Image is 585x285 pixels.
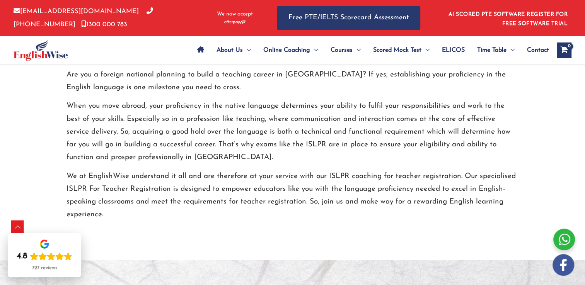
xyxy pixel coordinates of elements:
span: Scored Mock Test [373,37,421,64]
img: cropped-ew-logo [14,40,68,61]
a: Online CoachingMenu Toggle [257,37,324,64]
span: ELICOS [442,37,465,64]
a: ELICOS [436,37,471,64]
div: Rating: 4.8 out of 5 [17,251,72,262]
span: Contact [527,37,549,64]
div: 4.8 [17,251,27,262]
span: We now accept [217,10,253,18]
img: Afterpay-Logo [224,20,246,24]
span: Online Coaching [263,37,310,64]
a: [EMAIL_ADDRESS][DOMAIN_NAME] [14,8,139,15]
span: Time Table [477,37,507,64]
a: About UsMenu Toggle [210,37,257,64]
span: Menu Toggle [421,37,430,64]
span: Courses [331,37,353,64]
p: When you move abroad, your proficiency in the native language determines your ability to fulfil y... [67,100,519,164]
aside: Header Widget 1 [444,5,571,31]
a: Free PTE/IELTS Scorecard Assessment [277,6,420,30]
div: 727 reviews [32,265,57,271]
a: [PHONE_NUMBER] [14,8,153,27]
a: Contact [521,37,549,64]
nav: Site Navigation: Main Menu [191,37,549,64]
a: Time TableMenu Toggle [471,37,521,64]
span: Menu Toggle [310,37,318,64]
span: Menu Toggle [243,37,251,64]
span: Menu Toggle [353,37,361,64]
p: We at EnglishWise understand it all and are therefore at your service with our ISLPR coaching for... [67,170,519,221]
img: white-facebook.png [553,254,574,276]
a: Scored Mock TestMenu Toggle [367,37,436,64]
a: CoursesMenu Toggle [324,37,367,64]
span: Menu Toggle [507,37,515,64]
a: 1300 000 783 [81,21,127,28]
p: Are you a foreign national planning to build a teaching career in [GEOGRAPHIC_DATA]? If yes, esta... [67,68,513,94]
span: About Us [217,37,243,64]
a: View Shopping Cart, empty [557,42,571,58]
a: AI SCORED PTE SOFTWARE REGISTER FOR FREE SOFTWARE TRIAL [449,12,568,27]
